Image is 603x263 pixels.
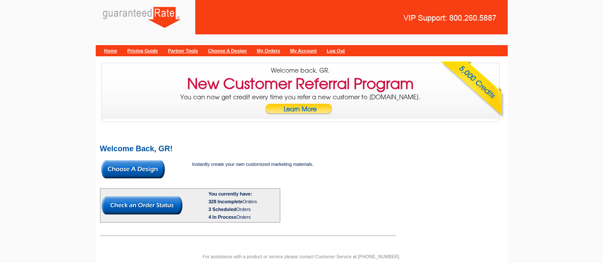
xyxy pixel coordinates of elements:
[208,48,247,53] a: Choose A Design
[192,162,314,167] span: Instantly create your own customized marketing materials.
[101,160,165,178] img: button-choose-design.gif
[187,80,414,87] h3: New Customer Referral Program
[257,48,280,53] a: My Orders
[290,48,317,53] a: My Account
[209,207,236,212] span: 3 Scheduled
[168,48,198,53] a: Partner Tools
[327,48,345,53] a: Log Out
[209,214,236,220] span: 4 In Process
[102,93,499,120] p: You can now get credit every time you refer a new customer to [DOMAIN_NAME].
[100,145,503,153] h2: Welcome Back, GR!
[96,253,508,260] p: For assistance with a product or service please contact Customer Service at [PHONE_NUMBER].
[265,104,336,120] a: Learn More
[104,48,118,53] a: Home
[271,67,330,74] span: Welcome back, GR.
[209,191,252,196] b: You currently have:
[127,48,158,53] a: Pricing Guide
[209,198,279,221] div: Orders Orders Orders
[102,196,182,214] img: button-check-order-status.gif
[209,199,242,204] span: 328 Incomplete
